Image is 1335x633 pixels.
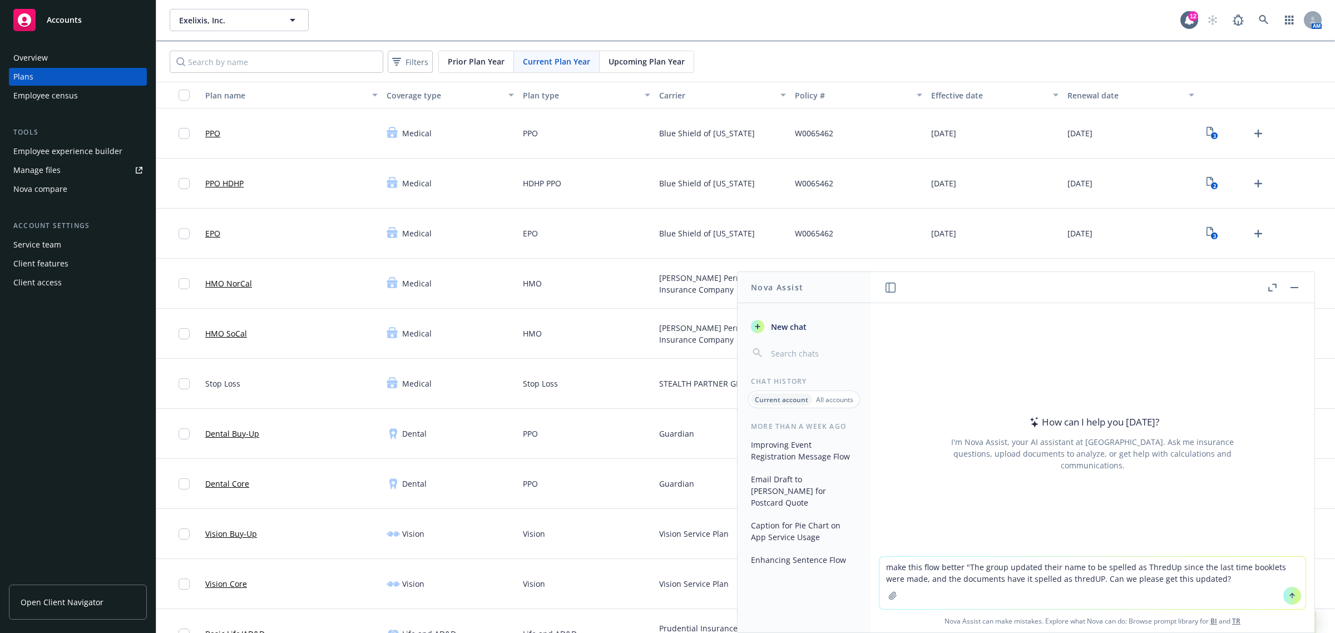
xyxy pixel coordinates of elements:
a: Service team [9,236,147,254]
span: Stop Loss [205,378,240,389]
a: Client access [9,274,147,291]
a: Dental Buy-Up [205,428,259,439]
span: Stop Loss [523,378,558,389]
span: PPO [523,428,538,439]
button: New chat [746,316,862,337]
div: Manage files [13,161,61,179]
div: Overview [13,49,48,67]
div: Service team [13,236,61,254]
div: Effective date [931,90,1046,101]
button: Carrier [655,82,791,108]
span: HDHP PPO [523,177,561,189]
span: PPO [523,127,538,139]
span: Nova Assist can make mistakes. Explore what Nova can do: Browse prompt library for and [875,610,1310,632]
span: EPO [523,228,538,239]
div: More than a week ago [738,422,871,431]
span: HMO [523,278,542,289]
span: Upcoming Plan Year [609,56,685,67]
a: Switch app [1278,9,1301,31]
button: Effective date [927,82,1063,108]
text: 3 [1213,132,1215,140]
a: Search [1253,9,1275,31]
input: Toggle Row Selected [179,178,190,189]
a: View Plan Documents [1203,225,1221,243]
a: Start snowing [1201,9,1224,31]
h1: Nova Assist [751,281,803,293]
span: HMO [523,328,542,339]
span: Filters [390,54,431,70]
a: PPO [205,127,220,139]
input: Toggle Row Selected [179,328,190,339]
span: [DATE] [1067,228,1092,239]
a: Upload Plan Documents [1249,125,1267,142]
div: Tools [9,127,147,138]
span: Exelixis, Inc. [179,14,275,26]
button: Renewal date [1063,82,1199,108]
a: Plans [9,68,147,86]
div: Employee census [13,87,78,105]
a: View Plan Documents [1203,125,1221,142]
button: Exelixis, Inc. [170,9,309,31]
a: HMO SoCal [205,328,247,339]
a: Employee experience builder [9,142,147,160]
input: Toggle Row Selected [179,128,190,139]
span: Prior Plan Year [448,56,505,67]
input: Toggle Row Selected [179,228,190,239]
a: Upload Plan Documents [1249,175,1267,192]
button: Plan name [201,82,382,108]
div: Client access [13,274,62,291]
span: Blue Shield of [US_STATE] [659,177,755,189]
a: Upload Plan Documents [1249,225,1267,243]
input: Toggle Row Selected [179,578,190,590]
span: [DATE] [931,177,956,189]
span: [PERSON_NAME] Permanente Insurance Company [659,322,787,345]
span: New chat [769,321,807,333]
span: Vision [402,528,424,540]
span: W0065462 [795,177,833,189]
span: [PERSON_NAME] Permanente Insurance Company [659,272,787,295]
div: Plan type [523,90,638,101]
div: Policy # [795,90,910,101]
span: [DATE] [1067,177,1092,189]
p: All accounts [816,395,853,404]
input: Select all [179,90,190,101]
span: Vision Service Plan [659,578,729,590]
span: W0065462 [795,228,833,239]
a: Client features [9,255,147,273]
div: Employee experience builder [13,142,122,160]
div: I'm Nova Assist, your AI assistant at [GEOGRAPHIC_DATA]. Ask me insurance questions, upload docum... [936,436,1249,471]
div: Plans [13,68,33,86]
span: Medical [402,328,432,339]
button: Policy # [790,82,927,108]
span: Dental [402,428,427,439]
div: Coverage type [387,90,502,101]
a: Report a Bug [1227,9,1249,31]
span: Open Client Navigator [21,596,103,608]
input: Toggle Row Selected [179,278,190,289]
button: Email Draft to [PERSON_NAME] for Postcard Quote [746,470,862,512]
span: Guardian [659,428,694,439]
span: STEALTH PARTNER GROUP [659,378,757,389]
span: Blue Shield of [US_STATE] [659,127,755,139]
span: Guardian [659,478,694,489]
span: Accounts [47,16,82,24]
div: 12 [1188,11,1198,21]
span: Dental [402,478,427,489]
span: W0065462 [795,127,833,139]
span: Medical [402,278,432,289]
a: EPO [205,228,220,239]
input: Toggle Row Selected [179,378,190,389]
textarea: make this flow better "The group updated their name to be spelled as ThredUp since the last time ... [879,557,1306,609]
input: Toggle Row Selected [179,528,190,540]
input: Search chats [769,345,857,361]
span: Medical [402,177,432,189]
a: TR [1232,616,1240,626]
a: BI [1210,616,1217,626]
a: Vision Core [205,578,247,590]
a: Manage files [9,161,147,179]
input: Toggle Row Selected [179,478,190,489]
span: PPO [523,478,538,489]
span: Vision [402,578,424,590]
div: Chat History [738,377,871,386]
a: PPO HDHP [205,177,244,189]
